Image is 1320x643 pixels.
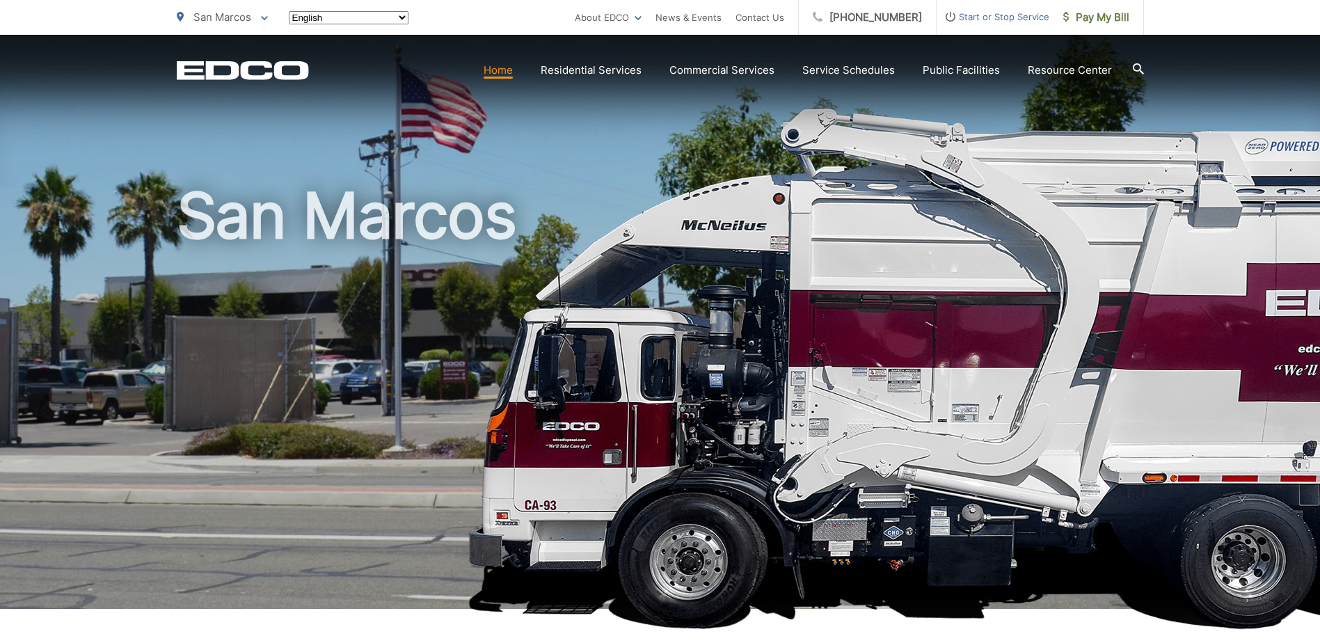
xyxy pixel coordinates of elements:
span: San Marcos [193,10,251,24]
a: Home [484,62,513,79]
a: Commercial Services [669,62,774,79]
a: EDCD logo. Return to the homepage. [177,61,309,80]
a: Resource Center [1028,62,1112,79]
span: Pay My Bill [1063,9,1129,26]
h1: San Marcos [177,181,1144,621]
a: Residential Services [541,62,642,79]
a: Service Schedules [802,62,895,79]
select: Select a language [289,11,408,24]
a: Public Facilities [923,62,1000,79]
a: Contact Us [735,9,784,26]
a: About EDCO [575,9,642,26]
a: News & Events [655,9,722,26]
